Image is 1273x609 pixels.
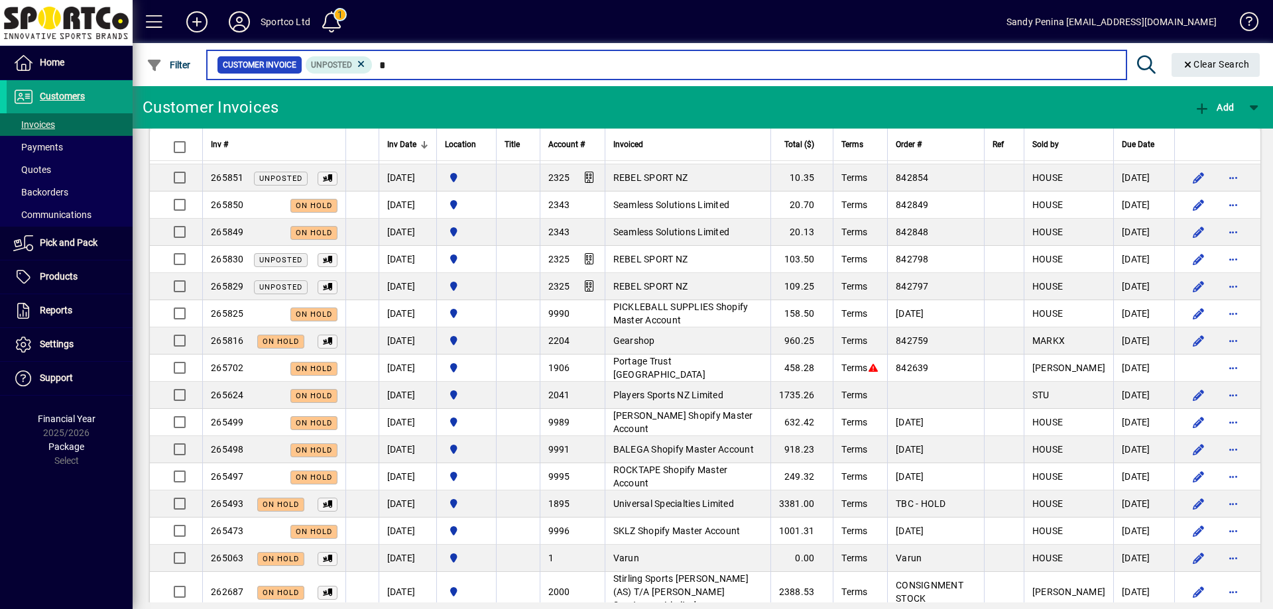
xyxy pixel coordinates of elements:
[7,203,133,226] a: Communications
[548,498,570,509] span: 1895
[445,197,488,212] span: Sportco Ltd Warehouse
[1113,273,1174,300] td: [DATE]
[7,362,133,395] a: Support
[40,305,72,315] span: Reports
[548,444,570,455] span: 9991
[1113,463,1174,490] td: [DATE]
[296,310,332,319] span: On hold
[1113,518,1174,545] td: [DATE]
[548,254,570,264] span: 2325
[13,142,63,152] span: Payments
[779,137,827,152] div: Total ($)
[841,471,867,482] span: Terms
[1188,384,1209,406] button: Edit
[1188,276,1209,297] button: Edit
[1188,140,1209,161] button: Edit
[1006,11,1217,32] div: Sandy Penina [EMAIL_ADDRESS][DOMAIN_NAME]
[770,246,833,273] td: 103.50
[263,588,299,597] span: On hold
[7,136,133,158] a: Payments
[1032,254,1063,264] span: HOUSE
[311,60,352,70] span: Unposted
[218,10,261,34] button: Profile
[548,335,570,346] span: 2204
[379,545,436,572] td: [DATE]
[841,308,867,319] span: Terms
[1188,520,1209,541] button: Edit
[1223,194,1244,215] button: More options
[40,339,74,349] span: Settings
[48,441,84,452] span: Package
[770,436,833,463] td: 918.23
[613,254,688,264] span: REBEL SPORT NZ
[1032,390,1050,400] span: STU
[40,271,78,282] span: Products
[1223,221,1244,243] button: More options
[770,463,833,490] td: 249.32
[1182,59,1250,70] span: Clear Search
[841,417,867,427] span: Terms
[1191,95,1237,119] button: Add
[1230,3,1256,46] a: Knowledge Base
[211,281,244,292] span: 265829
[1223,357,1244,378] button: More options
[1223,276,1244,297] button: More options
[379,436,436,463] td: [DATE]
[896,444,924,455] span: [DATE]
[1188,167,1209,188] button: Edit
[841,362,867,373] span: Terms
[548,362,570,373] span: 1906
[211,444,244,455] span: 265498
[306,56,373,74] mat-chip: Customer Invoice Status: Unposted
[548,227,570,237] span: 2343
[548,281,570,292] span: 2325
[1223,493,1244,514] button: More options
[40,91,85,101] span: Customers
[841,254,867,264] span: Terms
[379,192,436,219] td: [DATE]
[211,227,244,237] span: 265849
[548,471,570,482] span: 9995
[7,328,133,361] a: Settings
[784,137,814,152] span: Total ($)
[613,526,741,536] span: SKLZ Shopify Master Account
[613,199,730,210] span: Seamless Solutions Limited
[211,553,244,563] span: 265063
[147,60,191,70] span: Filter
[296,446,332,455] span: On hold
[896,580,963,604] span: CONSIGNMENT STOCK
[770,355,833,382] td: 458.28
[613,498,734,509] span: Universal Specialties Limited
[896,526,924,536] span: [DATE]
[296,229,332,237] span: On hold
[211,172,244,183] span: 265851
[1113,355,1174,382] td: [DATE]
[1194,102,1234,113] span: Add
[1188,303,1209,324] button: Edit
[613,137,643,152] span: Invoiced
[211,362,244,373] span: 265702
[1113,436,1174,463] td: [DATE]
[1032,137,1059,152] span: Sold by
[211,335,244,346] span: 265816
[379,518,436,545] td: [DATE]
[613,356,705,380] span: Portage Trust [GEOGRAPHIC_DATA]
[1032,417,1063,427] span: HOUSE
[211,417,244,427] span: 265499
[1032,199,1063,210] span: HOUSE
[770,164,833,192] td: 10.35
[1223,547,1244,569] button: More options
[505,137,520,152] span: Title
[1188,412,1209,433] button: Edit
[896,137,922,152] span: Order #
[1032,227,1063,237] span: HOUSE
[7,113,133,136] a: Invoices
[613,335,655,346] span: Gearshop
[211,308,244,319] span: 265825
[993,137,1004,152] span: Ref
[445,360,488,375] span: Sportco Ltd Warehouse
[841,172,867,183] span: Terms
[1113,545,1174,572] td: [DATE]
[445,524,488,538] span: Sportco Ltd Warehouse
[841,390,867,400] span: Terms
